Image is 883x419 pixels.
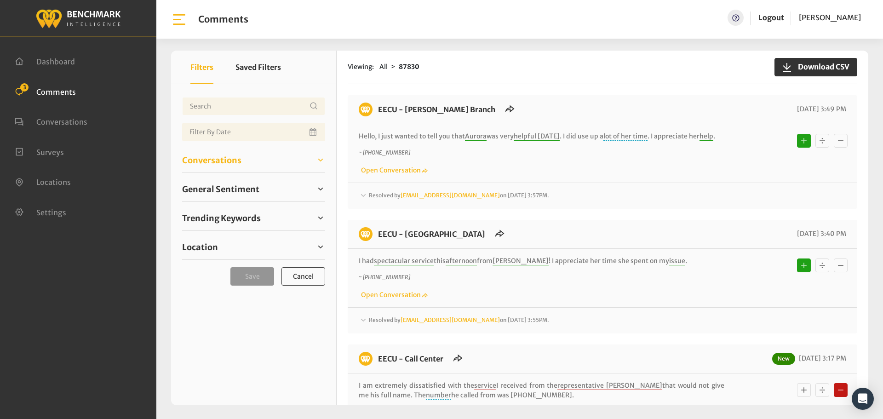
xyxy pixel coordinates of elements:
a: Settings [15,207,66,216]
a: Surveys [15,147,64,156]
div: Open Intercom Messenger [852,388,874,410]
input: Username [182,97,325,115]
button: Open Calendar [308,123,320,141]
div: Basic example [795,132,850,150]
img: benchmark [359,103,373,116]
span: [DATE] 3:40 PM [795,230,846,238]
span: 3 [20,83,29,92]
span: service [474,381,496,390]
span: Resolved by on [DATE] 3:57PM. [369,192,549,199]
span: Settings [36,207,66,217]
p: Hello, I just wanted to tell you that was very . I did use up a . I appreciate her . [359,132,724,141]
span: Resolved by on [DATE] 3:55PM. [369,316,549,323]
h6: EECU - Armstrong Branch [373,103,501,116]
span: [DATE] 3:49 PM [795,105,846,113]
a: Trending Keywords [182,211,325,225]
span: Viewing: [348,62,374,72]
img: benchmark [35,7,121,29]
img: bar [171,11,187,28]
i: ~ [PHONE_NUMBER] [359,149,410,156]
a: Logout [758,13,784,22]
button: Saved Filters [235,51,281,84]
span: Conversations [182,154,241,166]
a: EECU - [GEOGRAPHIC_DATA] [378,230,485,239]
span: Locations [36,178,71,187]
a: EECU - Call Center [378,354,443,363]
a: Comments 3 [15,86,76,96]
strong: 87830 [399,63,419,71]
span: issue [669,257,685,265]
a: Dashboard [15,56,75,65]
span: Location [182,241,218,253]
a: Open Conversation [359,166,428,174]
p: I had this from ! I appreciate her time she spent on my . [359,256,724,266]
a: Conversations [15,116,87,126]
span: Download CSV [792,61,849,72]
span: [PERSON_NAME] [799,13,861,22]
a: Location [182,240,325,254]
button: Cancel [281,267,325,286]
input: Date range input field [182,123,325,141]
a: Logout [758,10,784,26]
span: Trending Keywords [182,212,261,224]
i: ~ [PHONE_NUMBER] [359,274,410,281]
span: Aurora [465,132,487,141]
img: benchmark [359,227,373,241]
img: benchmark [359,352,373,366]
a: General Sentiment [182,182,325,196]
span: [DATE] 3:17 PM [797,354,846,362]
div: Basic example [795,256,850,275]
span: help [700,132,713,141]
a: Locations [15,177,71,186]
div: Basic example [795,381,850,399]
a: Conversations [182,153,325,167]
h6: EECU - Clovis Old Town [373,227,491,241]
span: number [426,391,451,400]
div: Resolved by[EMAIL_ADDRESS][DOMAIN_NAME]on [DATE] 3:55PM. [359,315,846,326]
a: [EMAIL_ADDRESS][DOMAIN_NAME] [401,192,500,199]
span: spectacular service [374,257,434,265]
span: All [379,63,388,71]
a: Open Conversation [359,291,428,299]
span: representative [PERSON_NAME] [557,381,662,390]
span: lot of her time [603,132,648,141]
div: Resolved by[EMAIL_ADDRESS][DOMAIN_NAME]on [DATE] 3:57PM. [359,190,846,201]
button: Filters [190,51,213,84]
span: General Sentiment [182,183,259,195]
span: Dashboard [36,57,75,66]
span: Comments [36,87,76,96]
a: [PERSON_NAME] [799,10,861,26]
h1: Comments [198,14,248,25]
span: [PERSON_NAME] [493,257,549,265]
span: Surveys [36,147,64,156]
span: helpful [DATE] [514,132,560,141]
a: [EMAIL_ADDRESS][DOMAIN_NAME] [401,316,500,323]
a: EECU - [PERSON_NAME] Branch [378,105,495,114]
span: afternoon [446,257,477,265]
h6: EECU - Call Center [373,352,449,366]
span: New [772,353,795,365]
span: Conversations [36,117,87,126]
button: Download CSV [774,58,857,76]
